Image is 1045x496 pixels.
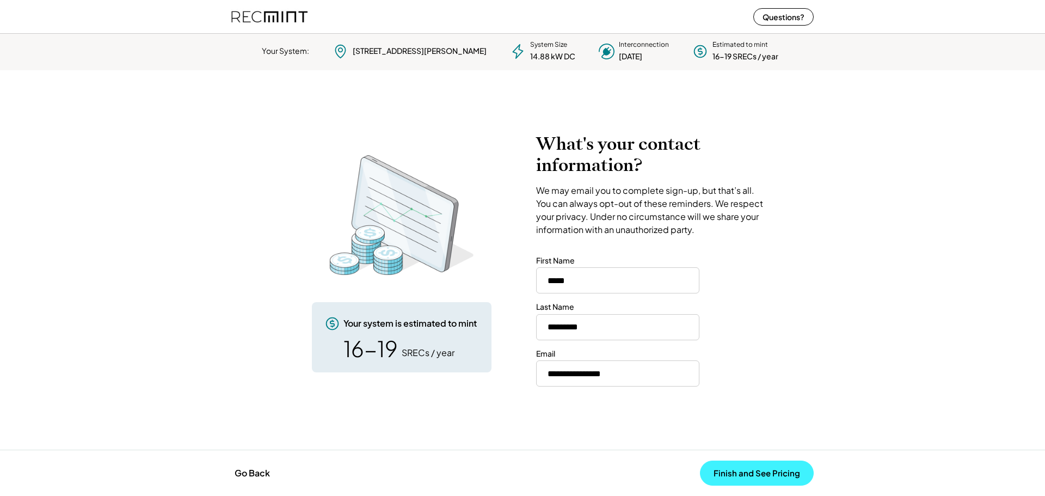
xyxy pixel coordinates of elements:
[262,46,309,57] div: Your System:
[343,338,398,359] div: 16-19
[231,461,273,485] button: Go Back
[619,40,669,50] div: Interconnection
[536,255,575,266] div: First Name
[619,51,642,62] div: [DATE]
[231,2,308,31] img: recmint-logotype%403x%20%281%29.jpeg
[712,51,778,62] div: 16-19 SRECs / year
[315,150,489,280] img: RecMintArtboard%203%20copy%204.png
[530,40,567,50] div: System Size
[536,184,767,236] div: We may email you to complete sign-up, but that’s all. You can always opt-out of these reminders. ...
[712,40,768,50] div: Estimated to mint
[753,8,814,26] button: Questions?
[700,461,814,486] button: Finish and See Pricing
[530,51,575,62] div: 14.88 kW DC
[536,302,574,313] div: Last Name
[536,348,555,359] div: Email
[536,133,767,176] h2: What's your contact information?
[353,46,487,57] div: [STREET_ADDRESS][PERSON_NAME]
[343,317,477,329] div: Your system is estimated to mint
[402,347,454,359] div: SRECs / year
